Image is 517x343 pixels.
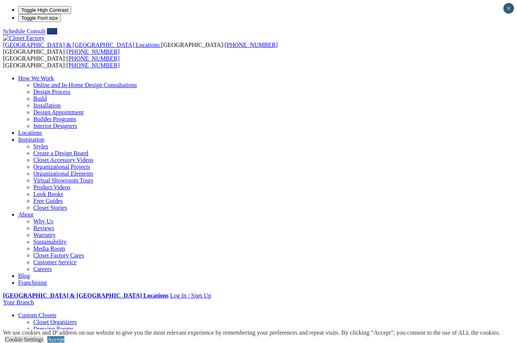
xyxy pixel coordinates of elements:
div: We use cookies and IP address on our website to give you the most relevant experience by remember... [3,329,500,336]
a: Organizational Elements [33,170,93,177]
a: Locations [18,129,42,136]
a: Cookie Settings [5,336,44,343]
span: [GEOGRAPHIC_DATA]: [GEOGRAPHIC_DATA]: [3,55,120,69]
a: About [18,211,33,218]
a: Warranty [33,232,56,238]
span: [GEOGRAPHIC_DATA]: [GEOGRAPHIC_DATA]: [3,42,278,55]
button: Toggle Font size [18,14,61,22]
button: Close [503,3,514,14]
span: Toggle Font size [21,15,58,21]
a: Closet Organizers [33,319,77,325]
span: [GEOGRAPHIC_DATA] & [GEOGRAPHIC_DATA] Locations [3,42,160,48]
a: Dressing Rooms [33,326,73,332]
a: Customer Service [33,259,76,265]
a: Why Us [33,218,53,225]
a: Design Appointment [33,109,84,115]
a: Closet Accessory Videos [33,157,93,163]
a: How We Work [18,75,54,81]
a: Franchising [18,279,47,286]
a: Builder Programs [33,116,76,122]
a: Virtual Showroom Tours [33,177,93,184]
a: Design Process [33,89,70,95]
a: Blog [18,273,30,279]
a: Free Guides [33,198,63,204]
a: [PHONE_NUMBER] [224,42,277,48]
a: Create a Design Board [33,150,88,156]
a: Organizational Projects [33,164,90,170]
img: Closet Factory [3,35,45,42]
a: Product Videos [33,184,70,190]
a: Sustainability [33,239,67,245]
a: [GEOGRAPHIC_DATA] & [GEOGRAPHIC_DATA] Locations [3,42,161,48]
a: Build [33,95,47,102]
a: Closet Stories [33,204,67,211]
a: Media Room [33,245,65,252]
button: Toggle High Contrast [18,6,71,14]
a: Schedule Consult [3,28,45,34]
a: [PHONE_NUMBER] [67,55,120,62]
a: Closet Factory Cares [33,252,84,259]
a: [PHONE_NUMBER] [67,62,120,69]
a: Inspiration [18,136,44,143]
a: Installation [33,102,61,109]
a: Interior Designers [33,123,77,129]
span: Toggle High Contrast [21,7,68,13]
a: Accept [47,336,64,343]
a: Reviews [33,225,54,231]
a: Call [47,28,57,34]
a: Log In / Sign Up [170,292,211,299]
a: [PHONE_NUMBER] [67,48,120,55]
a: Your Branch [3,299,34,306]
a: Online and In-Home Design Consultations [33,82,137,88]
a: Custom Closets [18,312,56,318]
a: Styles [33,143,48,150]
a: [GEOGRAPHIC_DATA] & [GEOGRAPHIC_DATA] Locations [3,292,168,299]
a: Careers [33,266,52,272]
a: Look Books [33,191,63,197]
